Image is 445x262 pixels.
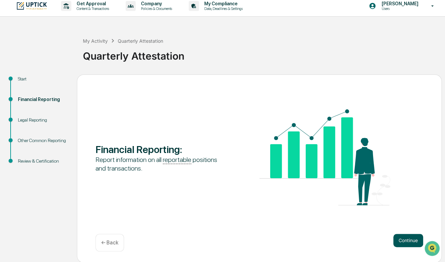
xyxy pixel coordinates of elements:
[259,109,390,205] img: Financial Reporting
[136,6,175,11] p: Policies & Documents
[376,6,421,11] p: Users
[71,1,112,6] p: Get Approval
[376,1,421,6] p: [PERSON_NAME]
[118,38,163,44] div: Quarterly Attestation
[136,1,175,6] p: Company
[393,234,423,247] button: Continue
[199,6,246,11] p: Data, Deadlines & Settings
[45,81,85,93] a: 🗄️Attestations
[23,57,84,63] div: We're available if you need us!
[83,38,108,44] div: My Activity
[55,83,82,90] span: Attestations
[7,14,121,25] p: How can we help?
[95,155,226,173] div: Report information on all positions and transactions.
[13,96,42,103] span: Data Lookup
[18,76,66,82] div: Start
[83,45,442,62] div: Quarterly Attestation
[66,112,80,117] span: Pylon
[95,143,226,155] div: Financial Reporting :
[48,84,53,89] div: 🗄️
[13,83,43,90] span: Preclearance
[163,156,191,164] u: reportable
[23,51,109,57] div: Start new chat
[18,96,66,103] div: Financial Reporting
[7,97,12,102] div: 🔎
[424,240,442,258] iframe: Open customer support
[16,1,48,10] img: logo
[47,112,80,117] a: Powered byPylon
[4,81,45,93] a: 🖐️Preclearance
[18,117,66,124] div: Legal Reporting
[18,137,66,144] div: Other Common Reporting
[113,53,121,61] button: Start new chat
[7,51,19,63] img: 1746055101610-c473b297-6a78-478c-a979-82029cc54cd1
[199,1,246,6] p: My Compliance
[7,84,12,89] div: 🖐️
[18,158,66,165] div: Review & Certification
[101,239,118,246] p: ← Back
[71,6,112,11] p: Content & Transactions
[4,93,44,105] a: 🔎Data Lookup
